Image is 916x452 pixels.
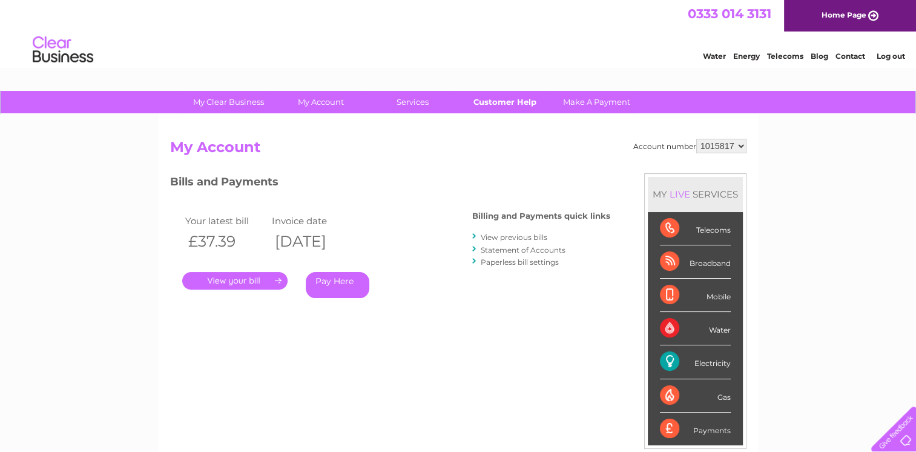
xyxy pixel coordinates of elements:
[547,91,647,113] a: Make A Payment
[660,245,731,279] div: Broadband
[170,139,746,162] h2: My Account
[481,245,565,254] a: Statement of Accounts
[688,6,771,21] a: 0333 014 3131
[271,91,371,113] a: My Account
[269,229,356,254] th: [DATE]
[173,7,745,59] div: Clear Business is a trading name of Verastar Limited (registered in [GEOGRAPHIC_DATA] No. 3667643...
[811,52,828,61] a: Blog
[182,229,269,254] th: £37.39
[182,272,288,290] a: .
[660,212,731,245] div: Telecoms
[306,272,369,298] a: Pay Here
[767,52,803,61] a: Telecoms
[481,258,559,267] a: Paperless bill settings
[660,312,731,345] div: Water
[835,52,865,61] a: Contact
[633,139,746,153] div: Account number
[876,52,904,61] a: Log out
[455,91,555,113] a: Customer Help
[363,91,463,113] a: Services
[660,279,731,312] div: Mobile
[733,52,760,61] a: Energy
[660,413,731,445] div: Payments
[472,211,610,221] h4: Billing and Payments quick links
[269,213,356,229] td: Invoice date
[660,345,731,379] div: Electricity
[660,379,731,413] div: Gas
[182,213,269,229] td: Your latest bill
[648,177,743,211] div: MY SERVICES
[179,91,278,113] a: My Clear Business
[481,233,547,242] a: View previous bills
[703,52,726,61] a: Water
[170,173,610,194] h3: Bills and Payments
[667,188,693,200] div: LIVE
[32,32,94,68] img: logo.png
